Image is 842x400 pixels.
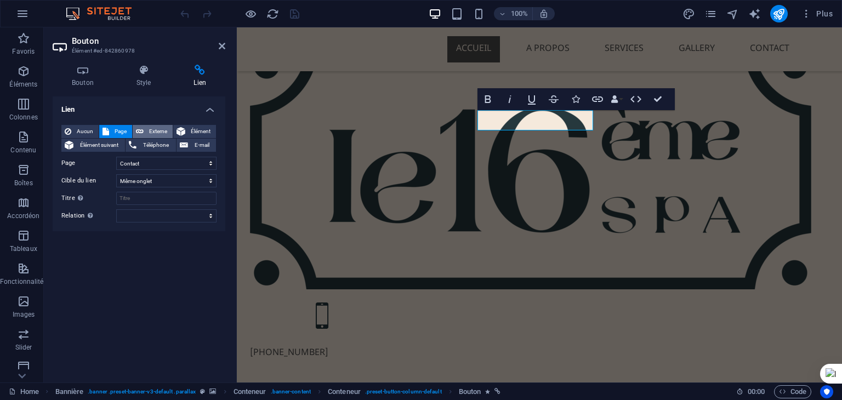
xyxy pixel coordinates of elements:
[189,125,213,138] span: Élément
[209,388,216,395] i: Cet élément contient un arrière-plan.
[748,7,761,20] button: text_generator
[53,96,225,116] h4: Lien
[147,125,169,138] span: Externe
[55,385,501,398] nav: breadcrumb
[9,80,37,89] p: Éléments
[140,139,172,152] span: Téléphone
[271,385,311,398] span: . banner-content
[266,8,279,20] i: Actualiser la page
[485,388,490,395] i: Cet élément contient une animation.
[266,7,279,20] button: reload
[801,8,833,19] span: Plus
[587,88,608,110] button: Link
[174,65,225,88] h4: Lien
[820,385,833,398] button: Usercentrics
[539,9,549,19] i: Lors du redimensionnement, ajuster automatiquement le niveau de zoom en fonction de l'appareil sé...
[99,125,132,138] button: Page
[736,385,765,398] h6: Durée de la session
[543,88,564,110] button: Strikethrough
[565,88,586,110] button: Icons
[244,7,257,20] button: Cliquez ici pour quitter le mode Aperçu et poursuivre l'édition.
[682,7,696,20] button: design
[191,139,213,152] span: E-mail
[12,47,35,56] p: Favoris
[77,139,122,152] span: Élément suivant
[494,7,533,20] button: 100%
[14,179,33,187] p: Boîtes
[510,7,528,20] h6: 100%
[117,65,175,88] h4: Style
[682,8,695,20] i: Design (Ctrl+Alt+Y)
[7,212,39,220] p: Accordéon
[748,8,761,20] i: AI Writer
[494,388,500,395] i: Cet élément a un lien.
[133,125,173,138] button: Externe
[774,385,811,398] button: Code
[61,139,125,152] button: Élément suivant
[126,139,175,152] button: Téléphone
[63,7,145,20] img: Editor Logo
[88,385,196,398] span: . banner .preset-banner-v3-default .parallax
[704,8,717,20] i: Pages (Ctrl+Alt+S)
[72,36,225,46] h2: Bouton
[177,139,216,152] button: E-mail
[770,5,788,22] button: publish
[61,174,116,187] label: Cible du lien
[477,88,498,110] button: Bold (Ctrl+B)
[797,5,837,22] button: Plus
[625,88,646,110] button: HTML
[521,88,542,110] button: Underline (Ctrl+U)
[200,388,205,395] i: Cet élément est une présélection personnalisable.
[499,88,520,110] button: Italic (Ctrl+I)
[173,125,216,138] button: Élément
[9,113,38,122] p: Colonnes
[726,7,739,20] button: navigator
[72,46,203,56] h3: Élément #ed-842860978
[10,146,36,155] p: Contenu
[779,385,806,398] span: Code
[459,385,481,398] span: Cliquez pour sélectionner. Double-cliquez pour modifier.
[53,65,117,88] h4: Bouton
[61,192,116,205] label: Titre
[647,88,668,110] button: Confirm (Ctrl+⏎)
[15,343,32,352] p: Slider
[75,125,95,138] span: Aucun
[61,125,99,138] button: Aucun
[365,385,442,398] span: . preset-button-column-default
[10,244,37,253] p: Tableaux
[112,125,129,138] span: Page
[61,209,116,222] label: Relation
[13,310,35,319] p: Images
[726,8,739,20] i: Navigateur
[704,7,718,20] button: pages
[328,385,361,398] span: Cliquez pour sélectionner. Double-cliquez pour modifier.
[609,88,624,110] button: Data Bindings
[748,385,765,398] span: 00 00
[116,192,217,205] input: Titre
[234,385,266,398] span: Cliquez pour sélectionner. Double-cliquez pour modifier.
[9,385,39,398] a: Cliquez pour annuler la sélection. Double-cliquez pour ouvrir Pages.
[61,157,116,170] label: Page
[755,387,757,396] span: :
[55,385,84,398] span: Cliquez pour sélectionner. Double-cliquez pour modifier.
[772,8,785,20] i: Publier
